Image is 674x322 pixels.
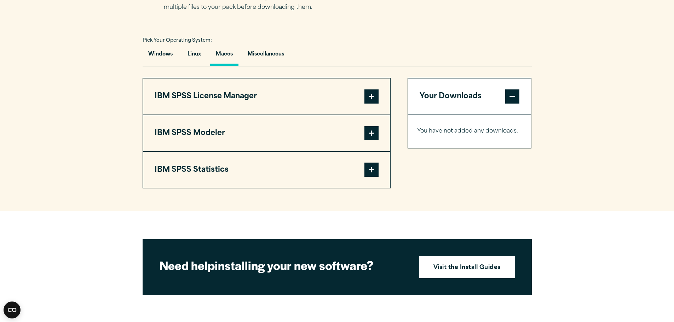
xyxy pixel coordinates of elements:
[433,263,501,273] strong: Visit the Install Guides
[143,115,390,151] button: IBM SPSS Modeler
[419,256,515,278] a: Visit the Install Guides
[143,38,212,43] span: Pick Your Operating System:
[143,46,178,66] button: Windows
[143,78,390,115] button: IBM SPSS License Manager
[160,257,215,274] strong: Need help
[160,257,407,273] h2: installing your new software?
[210,46,238,66] button: Macos
[242,46,290,66] button: Miscellaneous
[4,301,21,318] button: Open CMP widget
[182,46,207,66] button: Linux
[143,152,390,188] button: IBM SPSS Statistics
[408,115,531,148] div: Your Downloads
[417,126,522,136] p: You have not added any downloads.
[408,78,531,115] button: Your Downloads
